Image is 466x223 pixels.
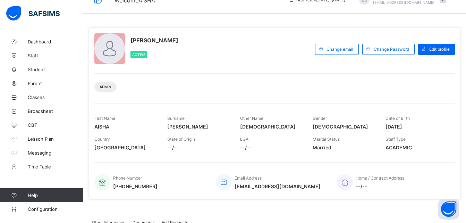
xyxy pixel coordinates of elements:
[28,122,83,128] span: CBT
[438,199,459,220] button: Open asap
[429,47,450,52] span: Edit profile
[235,175,262,181] span: Email Address
[313,116,327,121] span: Gender
[100,85,111,89] span: Admin
[167,116,185,121] span: Surname
[167,124,230,130] span: [PERSON_NAME]
[240,124,303,130] span: [DEMOGRAPHIC_DATA]
[28,108,83,114] span: Broadsheet
[113,183,158,189] span: [PHONE_NUMBER]
[313,137,340,142] span: Marital Status
[385,116,410,121] span: Date of Birth
[28,94,83,100] span: Classes
[28,150,83,156] span: Messaging
[94,144,157,150] span: [GEOGRAPHIC_DATA]
[374,47,409,52] span: Change Password
[113,175,142,181] span: Phone Number
[385,144,448,150] span: ACADEMIC
[385,124,448,130] span: [DATE]
[28,39,83,44] span: Dashboard
[28,53,83,58] span: Staff
[94,116,115,121] span: First Name
[327,47,353,52] span: Change email
[28,192,83,198] span: Help
[94,137,110,142] span: Country
[240,144,303,150] span: --/--
[373,0,434,5] span: [EMAIL_ADDRESS][DOMAIN_NAME]
[6,6,60,21] img: safsims
[240,116,263,121] span: Other Name
[28,164,83,170] span: Time Table
[313,144,375,150] span: Married
[356,175,404,181] span: Home / Contract Address
[240,137,248,142] span: LGA
[167,144,230,150] span: --/--
[385,137,406,142] span: Staff Type
[313,124,375,130] span: [DEMOGRAPHIC_DATA]
[356,183,404,189] span: --/--
[235,183,321,189] span: [EMAIL_ADDRESS][DOMAIN_NAME]
[132,52,145,57] span: Active
[130,37,178,44] span: [PERSON_NAME]
[28,206,83,212] span: Configuration
[28,67,83,72] span: Student
[167,137,195,142] span: State of Origin
[28,81,83,86] span: Parent
[94,124,157,130] span: AISHA
[28,136,83,142] span: Lesson Plan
